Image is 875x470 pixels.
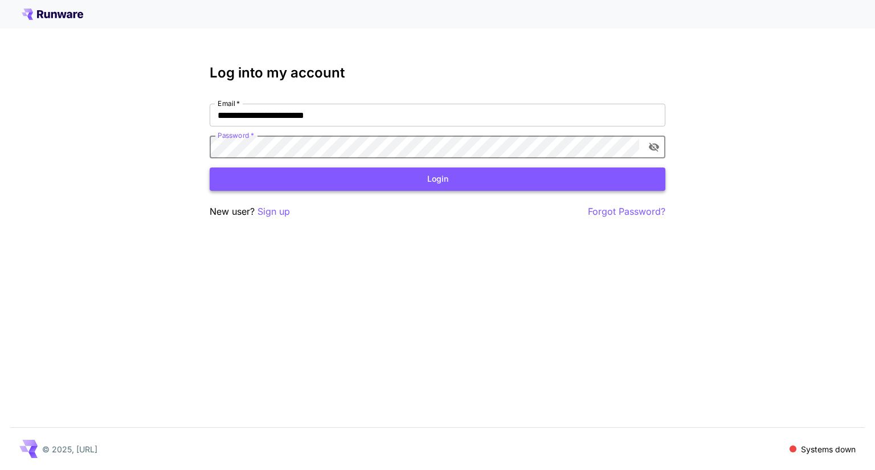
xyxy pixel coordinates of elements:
p: Systems down [801,443,856,455]
label: Email [218,99,240,108]
button: toggle password visibility [644,137,664,157]
h3: Log into my account [210,65,665,81]
button: Sign up [257,205,290,219]
p: © 2025, [URL] [42,443,97,455]
label: Password [218,130,254,140]
button: Forgot Password? [588,205,665,219]
button: Login [210,167,665,191]
p: New user? [210,205,290,219]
